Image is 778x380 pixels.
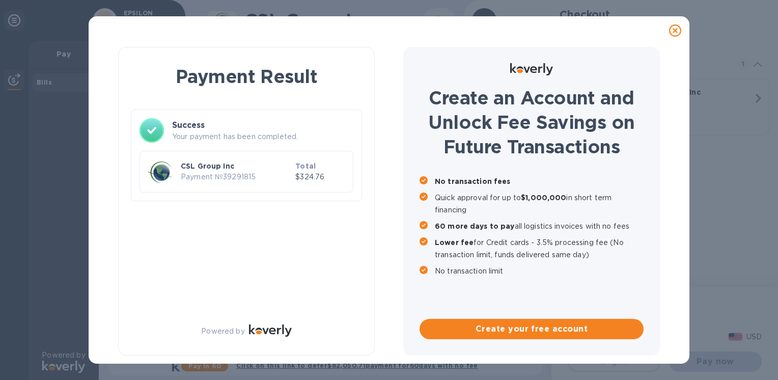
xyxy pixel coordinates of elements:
p: $324.76 [295,172,345,182]
b: Total [295,162,316,170]
p: for Credit cards - 3.5% processing fee (No transaction limit, funds delivered same day) [435,236,644,261]
b: $1,000,000 [521,194,566,202]
p: all logistics invoices with no fees [435,220,644,232]
p: No transaction limit [435,265,644,277]
b: Lower fee [435,238,474,247]
p: Powered by [201,326,244,337]
b: No transaction fees [435,177,511,185]
img: Logo [249,324,292,337]
h1: Payment Result [135,64,358,89]
p: Payment № 39291815 [181,172,291,182]
button: Create your free account [420,319,644,339]
span: Create your free account [428,323,635,335]
p: Your payment has been completed. [172,131,353,142]
h1: Create an Account and Unlock Fee Savings on Future Transactions [420,86,644,159]
img: Logo [510,63,553,75]
h3: Success [172,119,353,131]
b: 60 more days to pay [435,222,515,230]
p: CSL Group Inc [181,161,291,171]
p: Quick approval for up to in short term financing [435,192,644,216]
